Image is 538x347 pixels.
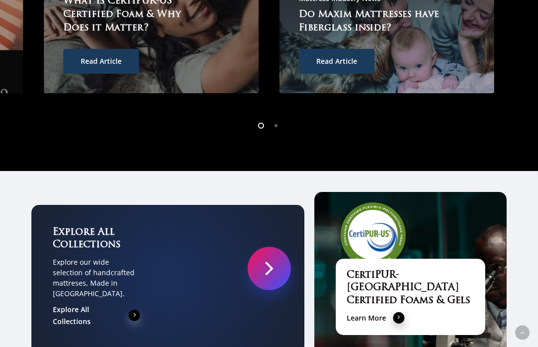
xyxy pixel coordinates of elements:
[347,312,405,324] a: Learn More
[515,326,530,340] a: Back to top
[299,10,439,33] a: Do Maxim Mattresses have Fiberglass inside?
[299,49,375,74] a: Read Article
[316,56,357,66] span: Read Article
[53,257,140,299] p: Explore our wide selection of handcrafted mattreses, Made in [GEOGRAPHIC_DATA].
[81,56,122,66] span: Read Article
[53,226,140,252] h3: Explore All Collections
[347,269,474,307] h3: CertiPUR-[GEOGRAPHIC_DATA] Certified Foams & Gels
[254,118,269,133] li: Page dot 1
[269,118,284,133] li: Page dot 2
[63,49,139,74] a: Read Article
[53,304,140,328] a: Explore All Collections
